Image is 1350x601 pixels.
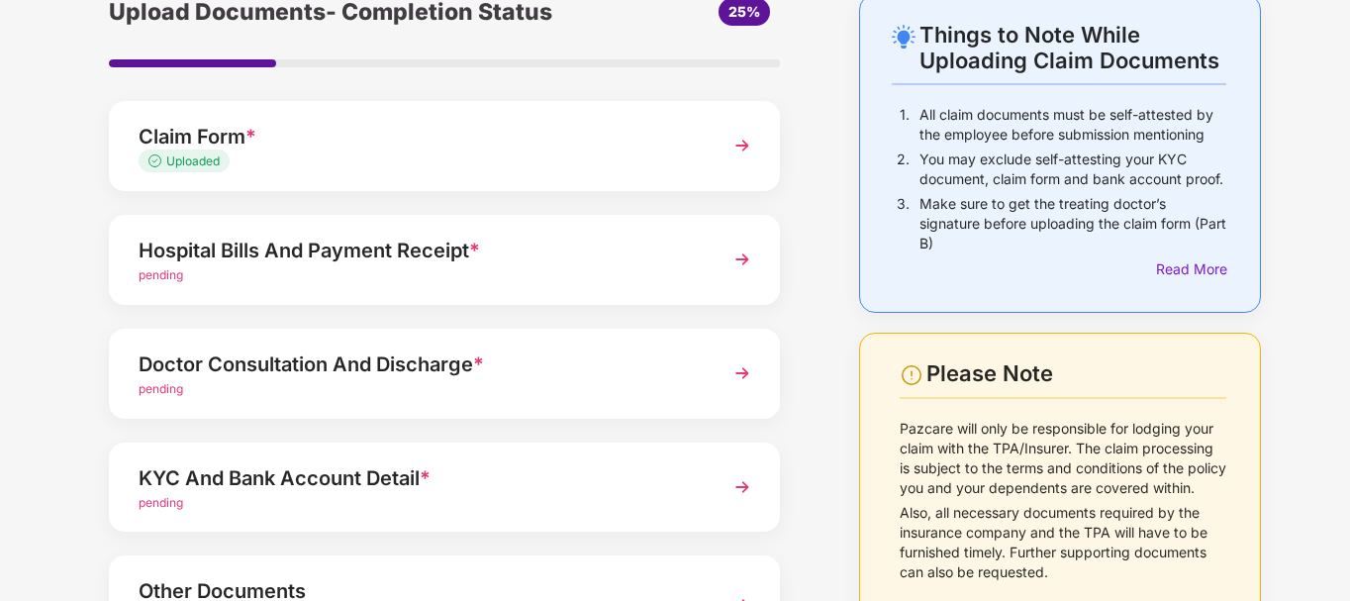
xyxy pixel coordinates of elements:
img: svg+xml;base64,PHN2ZyB4bWxucz0iaHR0cDovL3d3dy53My5vcmcvMjAwMC9zdmciIHdpZHRoPSIyNC4wOTMiIGhlaWdodD... [892,25,916,49]
p: Pazcare will only be responsible for lodging your claim with the TPA/Insurer. The claim processin... [900,419,1227,498]
div: KYC And Bank Account Detail [139,462,699,494]
p: All claim documents must be self-attested by the employee before submission mentioning [919,105,1226,145]
p: Make sure to get the treating doctor’s signature before uploading the claim form (Part B) [919,194,1226,253]
div: Please Note [926,360,1226,387]
span: pending [139,381,183,396]
img: svg+xml;base64,PHN2ZyBpZD0iV2FybmluZ18tXzI0eDI0IiBkYXRhLW5hbWU9Ildhcm5pbmcgLSAyNHgyNCIgeG1sbnM9Im... [900,363,923,387]
div: Read More [1156,258,1226,280]
p: You may exclude self-attesting your KYC document, claim form and bank account proof. [919,150,1226,189]
span: Uploaded [166,153,220,168]
div: Claim Form [139,121,699,152]
span: pending [139,267,183,282]
p: Also, all necessary documents required by the insurance company and the TPA will have to be furni... [900,503,1227,582]
div: Doctor Consultation And Discharge [139,349,699,380]
img: svg+xml;base64,PHN2ZyBpZD0iTmV4dCIgeG1sbnM9Imh0dHA6Ly93d3cudzMub3JnLzIwMDAvc3ZnIiB3aWR0aD0iMzYiIG... [724,469,760,505]
span: pending [139,495,183,510]
img: svg+xml;base64,PHN2ZyBpZD0iTmV4dCIgeG1sbnM9Imh0dHA6Ly93d3cudzMub3JnLzIwMDAvc3ZnIiB3aWR0aD0iMzYiIG... [724,242,760,277]
div: Things to Note While Uploading Claim Documents [919,22,1226,73]
img: svg+xml;base64,PHN2ZyBpZD0iTmV4dCIgeG1sbnM9Imh0dHA6Ly93d3cudzMub3JnLzIwMDAvc3ZnIiB3aWR0aD0iMzYiIG... [724,355,760,391]
span: 25% [728,3,760,20]
p: 2. [897,150,910,189]
p: 1. [900,105,910,145]
img: svg+xml;base64,PHN2ZyB4bWxucz0iaHR0cDovL3d3dy53My5vcmcvMjAwMC9zdmciIHdpZHRoPSIxMy4zMzMiIGhlaWdodD... [148,154,166,167]
img: svg+xml;base64,PHN2ZyBpZD0iTmV4dCIgeG1sbnM9Imh0dHA6Ly93d3cudzMub3JnLzIwMDAvc3ZnIiB3aWR0aD0iMzYiIG... [724,128,760,163]
p: 3. [897,194,910,253]
div: Hospital Bills And Payment Receipt [139,235,699,266]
